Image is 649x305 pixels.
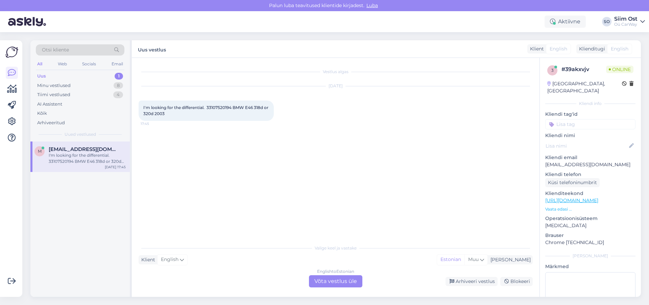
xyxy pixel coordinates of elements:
div: SO [602,17,611,26]
label: Uus vestlus [138,44,166,53]
span: English [611,45,628,52]
div: Siim Ost [614,16,638,22]
div: Arhiveeritud [37,119,65,126]
div: Aktiivne [545,16,586,28]
div: Klient [139,256,155,263]
input: Lisa nimi [546,142,628,150]
a: [URL][DOMAIN_NAME] [545,197,598,203]
div: [DATE] [139,83,533,89]
p: Operatsioonisüsteem [545,215,635,222]
span: Luba [364,2,380,8]
div: Socials [81,60,97,68]
span: m [38,149,42,154]
p: [MEDICAL_DATA] [545,222,635,229]
div: [DATE] 17:45 [105,165,126,170]
div: 4 [113,91,123,98]
div: AI Assistent [37,101,62,108]
p: Vaata edasi ... [545,206,635,212]
p: Kliendi telefon [545,171,635,178]
img: Askly Logo [5,46,18,59]
span: Otsi kliente [42,46,69,53]
span: I'm looking for the differential. 33107520194 BMW E46 318d or 320d 2003 [143,105,269,116]
div: Vestlus algas [139,69,533,75]
div: English to Estonian [317,268,354,275]
div: 8 [114,82,123,89]
p: Kliendi tag'id [545,111,635,118]
div: Arhiveeri vestlus [446,277,498,286]
div: Oü CarWay [614,22,638,27]
div: I'm looking for the differential. 33107520194 BMW E46 318d or 320d 2003 [49,152,126,165]
span: maikelcubaten@hotmail.es [49,146,119,152]
p: Märkmed [545,263,635,270]
div: Küsi telefoninumbrit [545,178,600,187]
span: English [550,45,567,52]
p: Klienditeekond [545,190,635,197]
div: Valige keel ja vastake [139,245,533,251]
span: Online [606,66,633,73]
div: Tiimi vestlused [37,91,70,98]
p: Brauser [545,232,635,239]
div: [GEOGRAPHIC_DATA], [GEOGRAPHIC_DATA] [547,80,622,94]
span: 17:45 [141,121,166,126]
div: Blokeeri [500,277,533,286]
div: Kõik [37,110,47,117]
div: 1 [115,73,123,80]
input: Lisa tag [545,119,635,129]
div: Estonian [437,255,464,265]
div: Uus [37,73,46,80]
div: Klient [527,45,544,52]
div: # 39akxvjv [561,65,606,73]
div: Web [56,60,68,68]
span: 3 [551,68,554,73]
p: Kliendi nimi [545,132,635,139]
div: [PERSON_NAME] [488,256,531,263]
span: Uued vestlused [65,131,96,137]
div: All [36,60,44,68]
div: [PERSON_NAME] [545,253,635,259]
div: Klienditugi [576,45,605,52]
span: Muu [468,256,479,262]
div: Email [110,60,124,68]
div: Kliendi info [545,101,635,107]
a: Siim OstOü CarWay [614,16,645,27]
span: English [161,256,178,263]
p: Kliendi email [545,154,635,161]
p: Chrome [TECHNICAL_ID] [545,239,635,246]
p: [EMAIL_ADDRESS][DOMAIN_NAME] [545,161,635,168]
div: Võta vestlus üle [309,275,362,287]
div: Minu vestlused [37,82,71,89]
